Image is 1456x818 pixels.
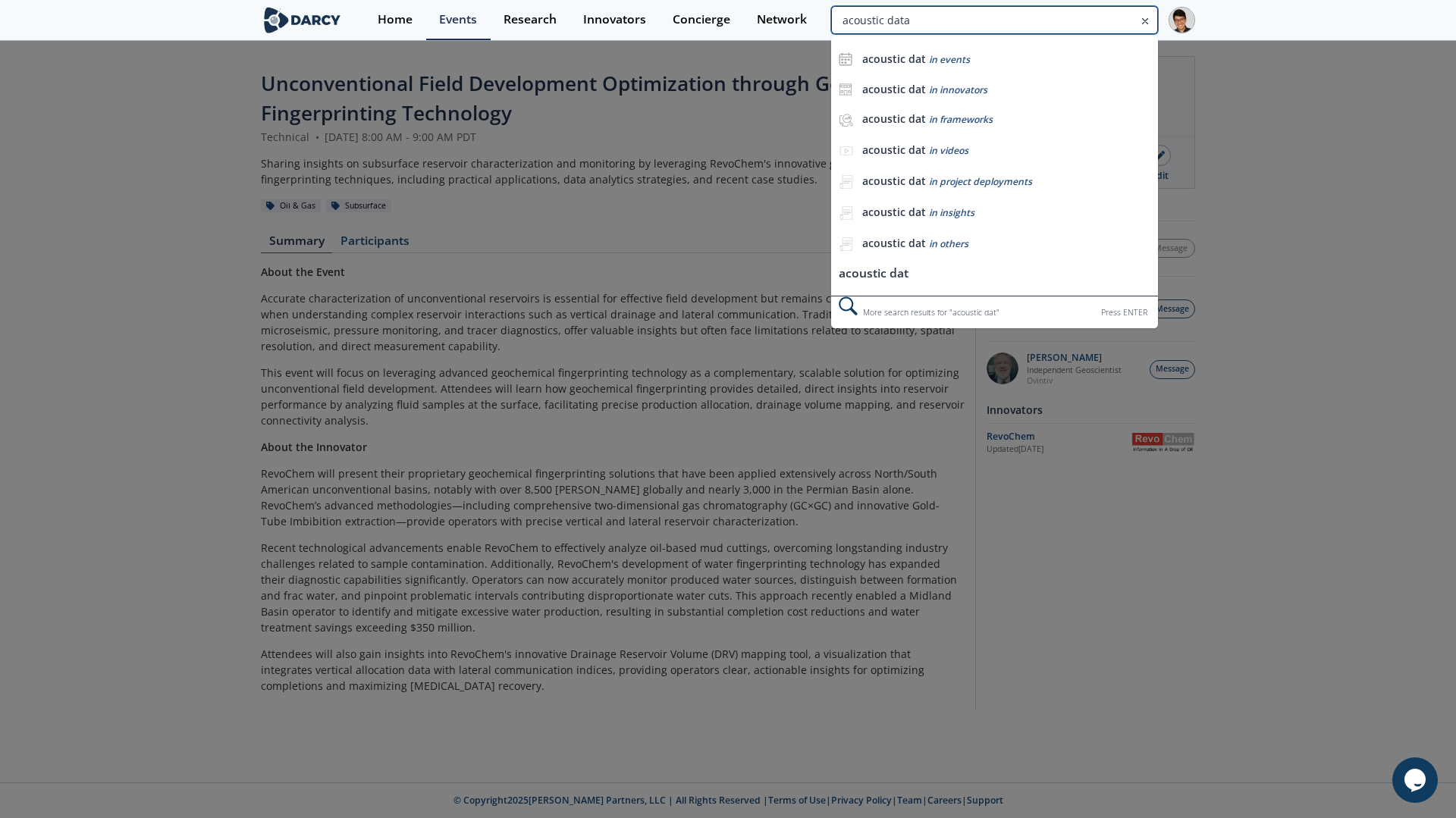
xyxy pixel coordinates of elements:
[831,296,1158,328] div: More search results for " acoustic dat "
[862,143,926,157] b: acoustic dat
[862,174,926,188] b: acoustic dat
[929,83,987,96] span: in innovators
[929,175,1032,188] span: in project deployments
[862,205,926,219] b: acoustic dat
[862,52,926,66] b: acoustic dat
[831,260,1158,288] li: acoustic dat
[839,52,852,66] img: icon
[757,14,807,26] div: Network
[1392,757,1441,803] iframe: chat widget
[929,113,993,126] span: in frameworks
[862,111,926,126] b: acoustic dat
[929,206,974,219] span: in insights
[929,237,968,250] span: in others
[929,53,970,66] span: in events
[378,14,413,26] div: Home
[1101,305,1147,321] div: Press ENTER
[504,14,557,26] div: Research
[439,14,477,26] div: Events
[839,83,852,96] img: icon
[261,7,344,33] img: logo-wide.svg
[673,14,730,26] div: Concierge
[583,14,646,26] div: Innovators
[1169,7,1195,33] img: Profile
[929,144,968,157] span: in videos
[862,236,926,250] b: acoustic dat
[831,6,1158,34] input: Advanced Search
[862,82,926,96] b: acoustic dat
